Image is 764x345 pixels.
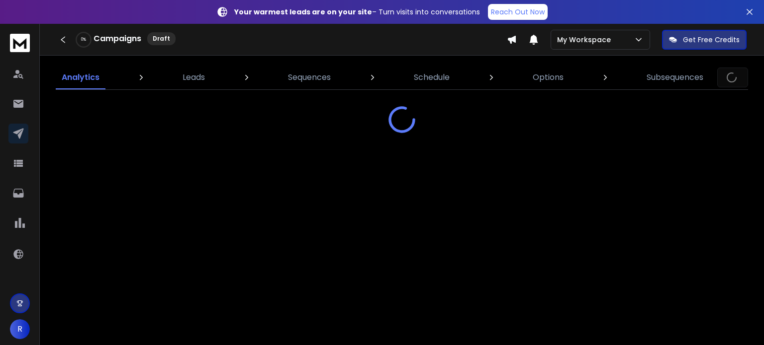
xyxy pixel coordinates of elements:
[683,35,740,45] p: Get Free Credits
[527,66,570,89] a: Options
[533,71,564,83] p: Options
[94,33,141,45] h1: Campaigns
[491,7,545,17] p: Reach Out Now
[177,66,211,89] a: Leads
[488,4,548,20] a: Reach Out Now
[183,71,205,83] p: Leads
[10,319,30,339] button: R
[234,7,480,17] p: – Turn visits into conversations
[62,71,99,83] p: Analytics
[408,66,456,89] a: Schedule
[282,66,337,89] a: Sequences
[288,71,331,83] p: Sequences
[647,71,703,83] p: Subsequences
[414,71,450,83] p: Schedule
[234,7,372,17] strong: Your warmest leads are on your site
[81,37,86,43] p: 0 %
[56,66,105,89] a: Analytics
[641,66,709,89] a: Subsequences
[10,34,30,52] img: logo
[557,35,615,45] p: My Workspace
[147,32,176,45] div: Draft
[662,30,747,50] button: Get Free Credits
